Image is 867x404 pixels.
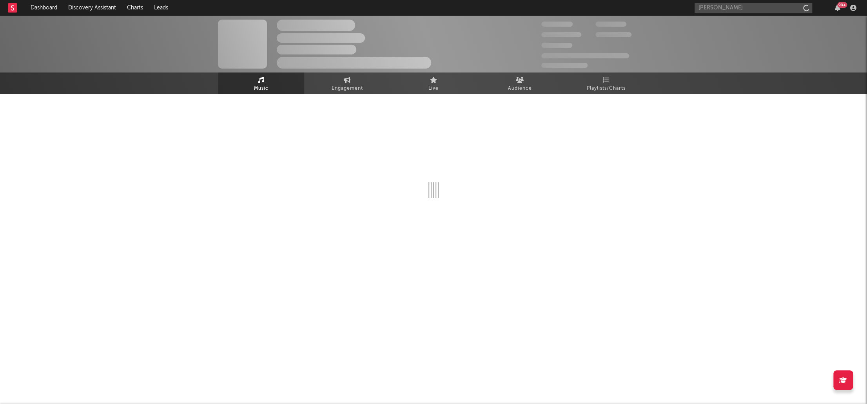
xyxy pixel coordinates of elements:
span: Engagement [332,84,363,93]
span: 50,000,000 [541,32,581,37]
span: 300,000 [541,22,573,27]
input: Search for artists [695,3,812,13]
div: 99 + [837,2,847,8]
a: Live [390,72,477,94]
a: Music [218,72,304,94]
a: Playlists/Charts [563,72,649,94]
span: 100,000 [541,43,572,48]
span: 1,000,000 [595,32,631,37]
button: 99+ [835,5,840,11]
span: Playlists/Charts [587,84,626,93]
span: Live [428,84,439,93]
span: 50,000,000 Monthly Listeners [541,53,629,58]
span: Jump Score: 85.0 [541,63,588,68]
span: Music [254,84,268,93]
span: Audience [508,84,532,93]
a: Engagement [304,72,390,94]
a: Audience [477,72,563,94]
span: 100,000 [595,22,626,27]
